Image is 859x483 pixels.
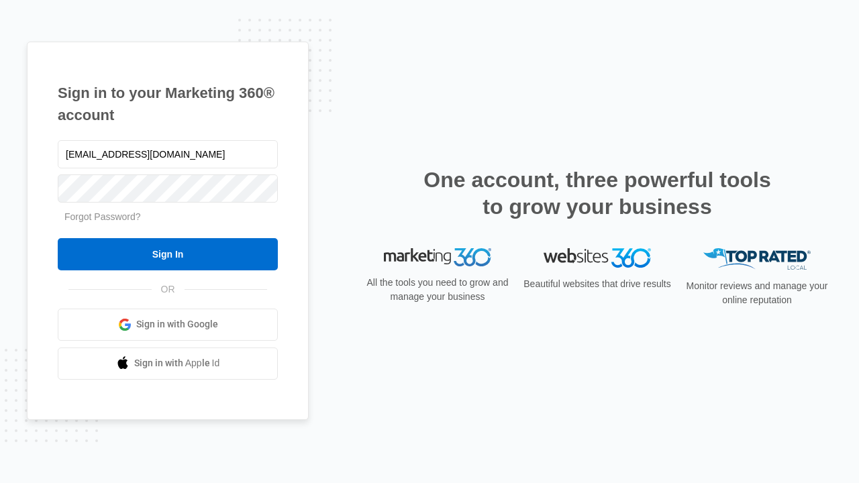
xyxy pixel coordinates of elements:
[362,276,513,304] p: All the tools you need to grow and manage your business
[703,248,811,270] img: Top Rated Local
[522,277,672,291] p: Beautiful websites that drive results
[58,347,278,380] a: Sign in with Apple Id
[58,238,278,270] input: Sign In
[58,309,278,341] a: Sign in with Google
[152,282,185,297] span: OR
[682,279,832,307] p: Monitor reviews and manage your online reputation
[134,356,220,370] span: Sign in with Apple Id
[384,248,491,267] img: Marketing 360
[58,82,278,126] h1: Sign in to your Marketing 360® account
[136,317,218,331] span: Sign in with Google
[419,166,775,220] h2: One account, three powerful tools to grow your business
[58,140,278,168] input: Email
[64,211,141,222] a: Forgot Password?
[544,248,651,268] img: Websites 360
